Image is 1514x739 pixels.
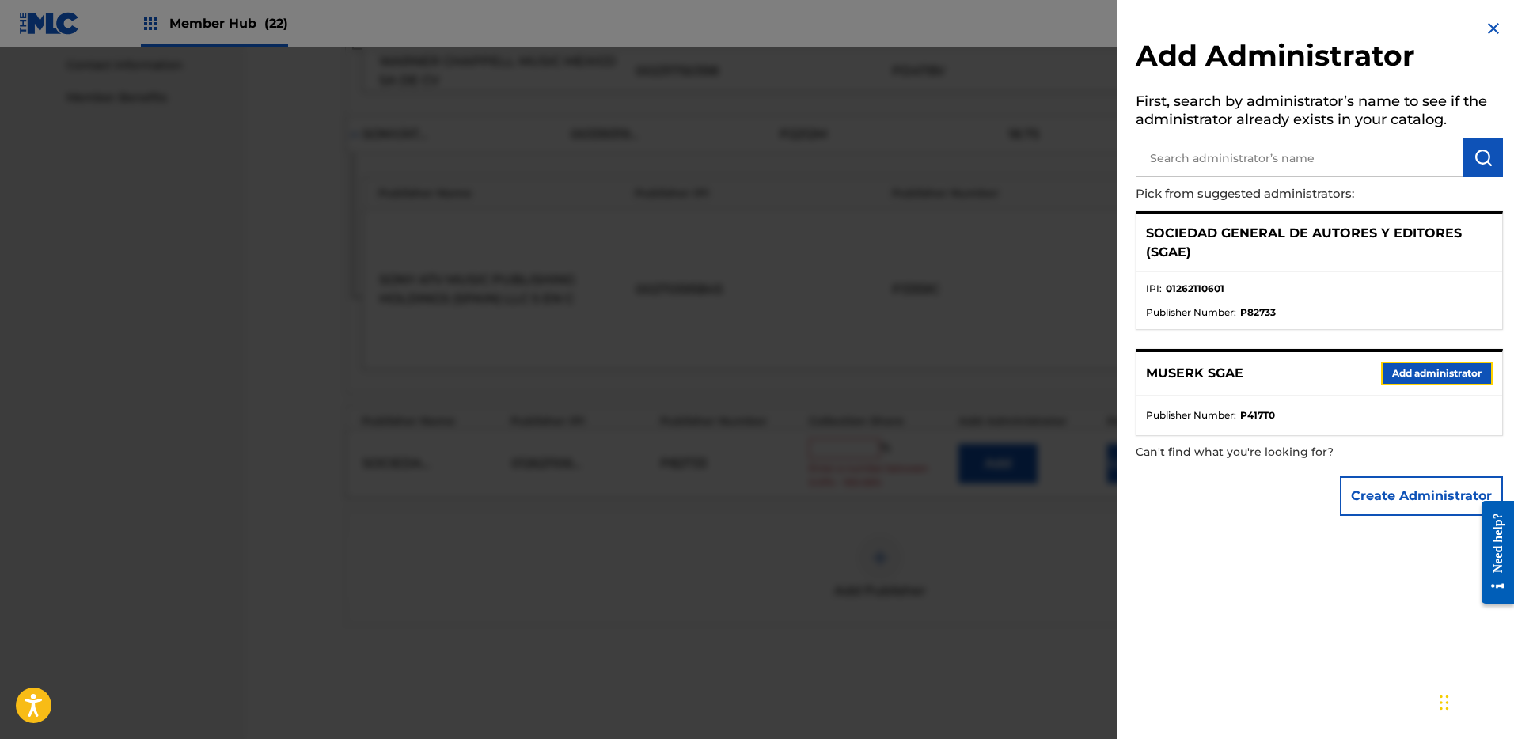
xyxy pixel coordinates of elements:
input: Search administrator’s name [1136,138,1463,177]
span: Publisher Number : [1146,305,1236,320]
h5: First, search by administrator’s name to see if the administrator already exists in your catalog. [1136,88,1503,138]
button: Create Administrator [1340,476,1503,516]
p: MUSERK SGAE [1146,364,1243,383]
button: Add administrator [1381,362,1493,385]
strong: P417T0 [1240,408,1275,423]
iframe: Chat Widget [1435,663,1514,739]
span: IPI : [1146,282,1162,296]
img: MLC Logo [19,12,80,35]
img: Top Rightsholders [141,14,160,33]
p: SOCIEDAD GENERAL DE AUTORES Y EDITORES (SGAE) [1146,224,1493,262]
p: Can't find what you're looking for? [1136,436,1413,468]
span: Publisher Number : [1146,408,1236,423]
strong: 01262110601 [1166,282,1224,296]
span: Member Hub [169,14,288,32]
h2: Add Administrator [1136,38,1503,78]
iframe: Resource Center [1470,489,1514,616]
img: Search Works [1474,148,1493,167]
p: Pick from suggested administrators: [1136,177,1413,211]
div: Drag [1440,679,1449,726]
strong: P82733 [1240,305,1276,320]
span: (22) [264,16,288,31]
